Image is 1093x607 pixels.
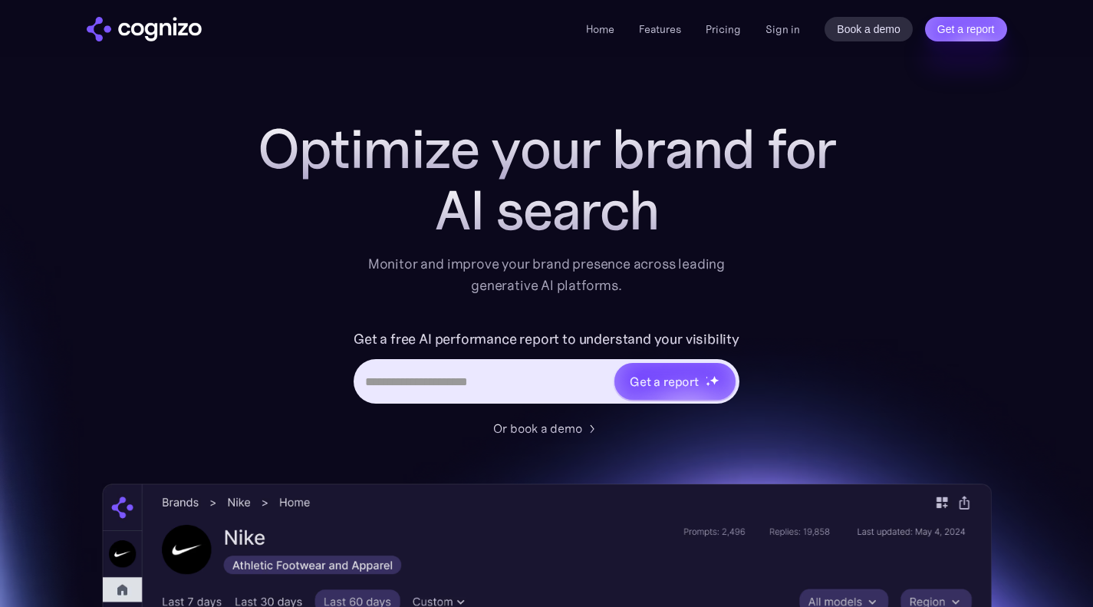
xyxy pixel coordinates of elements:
img: star [709,375,719,385]
a: Pricing [706,22,741,36]
a: Book a demo [825,17,913,41]
a: home [87,17,202,41]
a: Or book a demo [493,419,601,437]
div: Monitor and improve your brand presence across leading generative AI platforms. [358,253,736,296]
a: Home [586,22,614,36]
div: Or book a demo [493,419,582,437]
img: cognizo logo [87,17,202,41]
form: Hero URL Input Form [354,327,739,411]
div: AI search [240,180,854,241]
a: Get a report [925,17,1007,41]
a: Sign in [765,20,800,38]
img: star [706,376,708,378]
h1: Optimize your brand for [240,118,854,180]
a: Features [639,22,681,36]
div: Get a report [630,372,699,391]
a: Get a reportstarstarstar [613,361,737,401]
img: star [706,381,711,387]
label: Get a free AI performance report to understand your visibility [354,327,739,351]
